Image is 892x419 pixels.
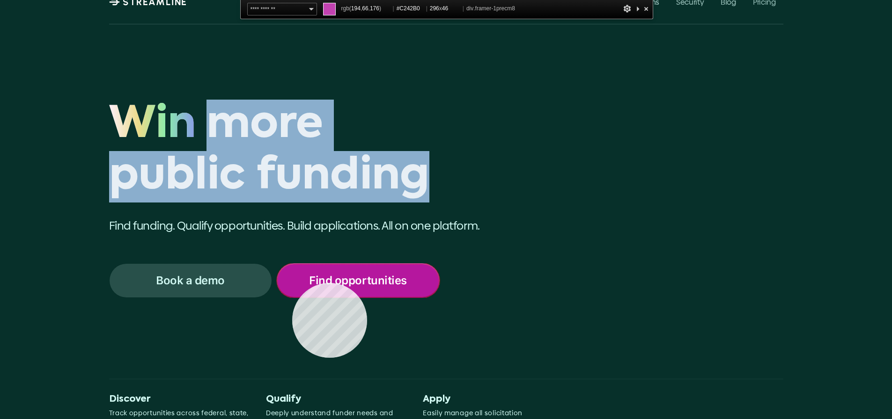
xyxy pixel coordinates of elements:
span: div [466,3,515,14]
span: 176 [370,5,379,12]
div: Options [623,3,632,14]
span: Win [109,100,196,151]
p: Discover [109,394,251,405]
span: 194 [351,5,361,12]
p: Find opportunities [309,275,406,287]
div: Collapse This Panel [634,3,641,14]
h1: Win more public funding [109,100,538,203]
span: 296 [430,5,439,12]
span: | [426,5,428,12]
p: Find funding. Qualify opportunities. Build applications. All on one platform. [109,218,538,234]
p: Qualify [266,394,408,405]
span: #C242B0 [397,3,424,14]
span: .framer-1precm8 [473,5,515,12]
a: Book a demo [109,263,272,298]
a: Find opportunities [277,263,440,298]
span: | [393,5,394,12]
span: 66 [362,5,368,12]
p: Book a demo [156,275,225,287]
span: | [463,5,464,12]
div: Close and Stop Picking [641,3,651,14]
span: 46 [442,5,448,12]
span: rgb( , , ) [341,3,391,14]
span: x [430,3,460,14]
